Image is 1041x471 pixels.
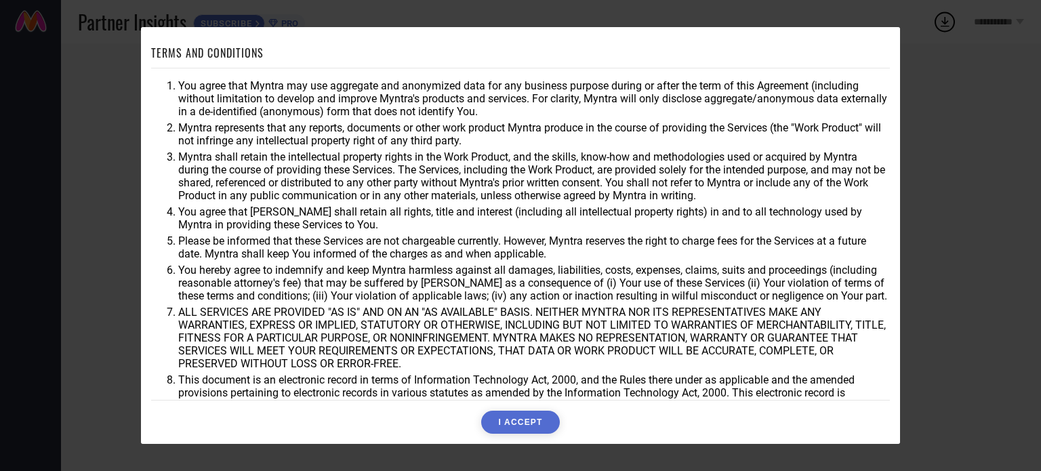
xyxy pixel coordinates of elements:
li: You agree that Myntra may use aggregate and anonymized data for any business purpose during or af... [178,79,890,118]
li: You hereby agree to indemnify and keep Myntra harmless against all damages, liabilities, costs, e... [178,264,890,302]
li: Myntra represents that any reports, documents or other work product Myntra produce in the course ... [178,121,890,147]
h1: TERMS AND CONDITIONS [151,45,264,61]
button: I ACCEPT [481,411,559,434]
li: You agree that [PERSON_NAME] shall retain all rights, title and interest (including all intellect... [178,205,890,231]
li: Please be informed that these Services are not chargeable currently. However, Myntra reserves the... [178,234,890,260]
li: This document is an electronic record in terms of Information Technology Act, 2000, and the Rules... [178,373,890,412]
li: ALL SERVICES ARE PROVIDED "AS IS" AND ON AN "AS AVAILABLE" BASIS. NEITHER MYNTRA NOR ITS REPRESEN... [178,306,890,370]
li: Myntra shall retain the intellectual property rights in the Work Product, and the skills, know-ho... [178,150,890,202]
